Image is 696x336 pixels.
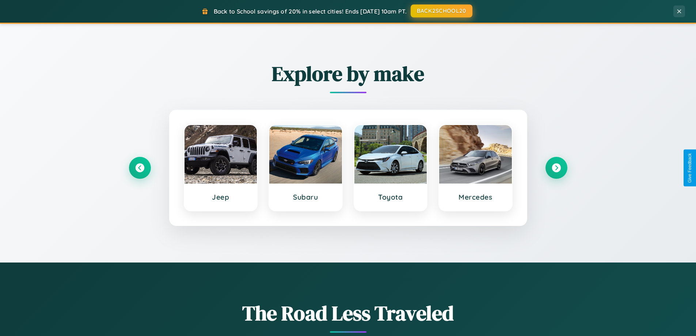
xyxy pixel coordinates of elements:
[687,153,692,183] div: Give Feedback
[192,193,250,201] h3: Jeep
[362,193,420,201] h3: Toyota
[129,60,567,88] h2: Explore by make
[214,8,407,15] span: Back to School savings of 20% in select cities! Ends [DATE] 10am PT.
[277,193,335,201] h3: Subaru
[446,193,505,201] h3: Mercedes
[129,299,567,327] h1: The Road Less Traveled
[411,4,472,18] button: BACK2SCHOOL20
